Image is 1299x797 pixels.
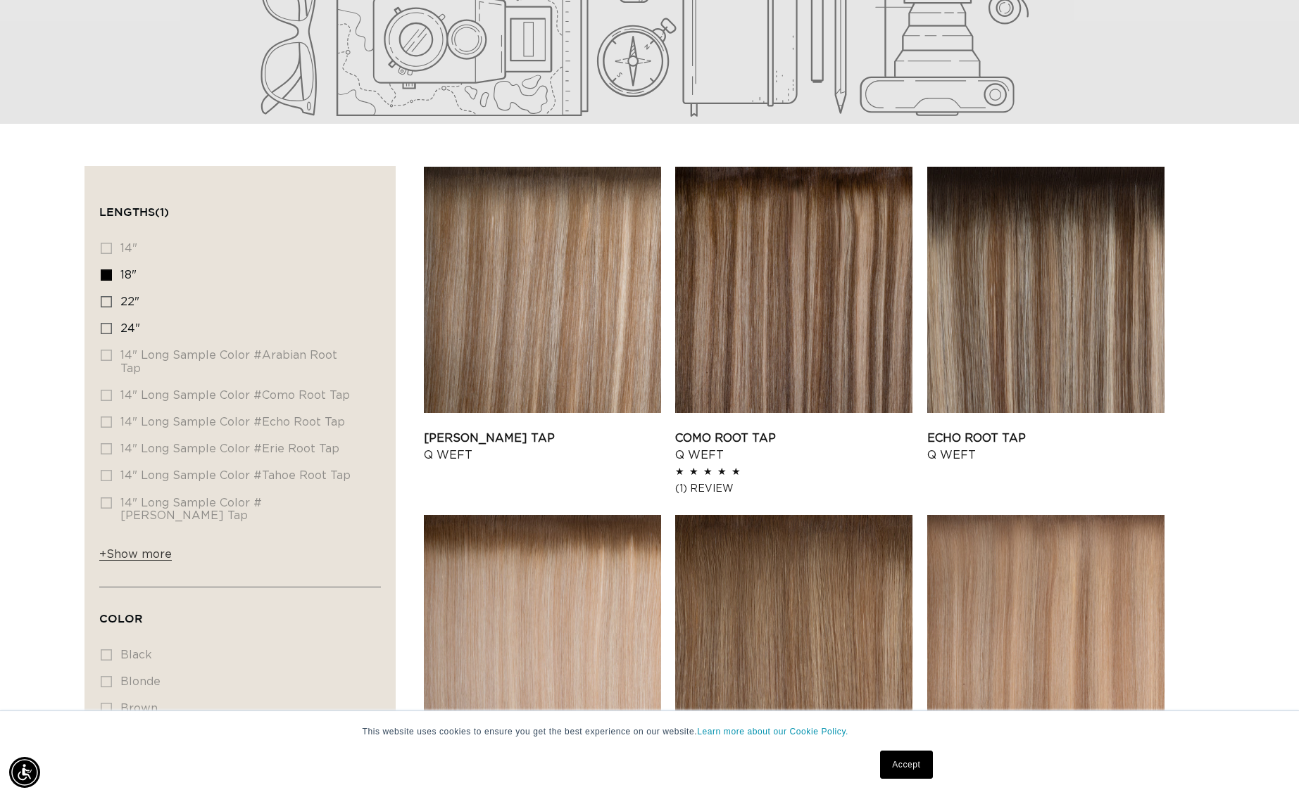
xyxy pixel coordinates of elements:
[880,751,932,779] a: Accept
[120,296,139,307] span: 22"
[9,757,40,788] div: Accessibility Menu
[99,612,143,625] span: Color
[99,587,381,638] summary: Color (0 selected)
[927,430,1165,464] a: Echo Root Tap Q Weft
[99,549,172,560] span: Show more
[99,205,169,218] span: Lengths
[99,181,381,231] summary: Lengths (1 selected)
[675,430,912,464] a: Como Root Tap Q Weft
[99,547,176,569] button: Show more
[1229,729,1299,797] iframe: Chat Widget
[424,430,661,464] a: [PERSON_NAME] Tap Q Weft
[120,323,140,334] span: 24"
[120,269,137,281] span: 18"
[697,727,848,737] a: Learn more about our Cookie Policy.
[155,205,169,218] span: (1)
[99,549,106,560] span: +
[363,725,937,738] p: This website uses cookies to ensure you get the best experience on our website.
